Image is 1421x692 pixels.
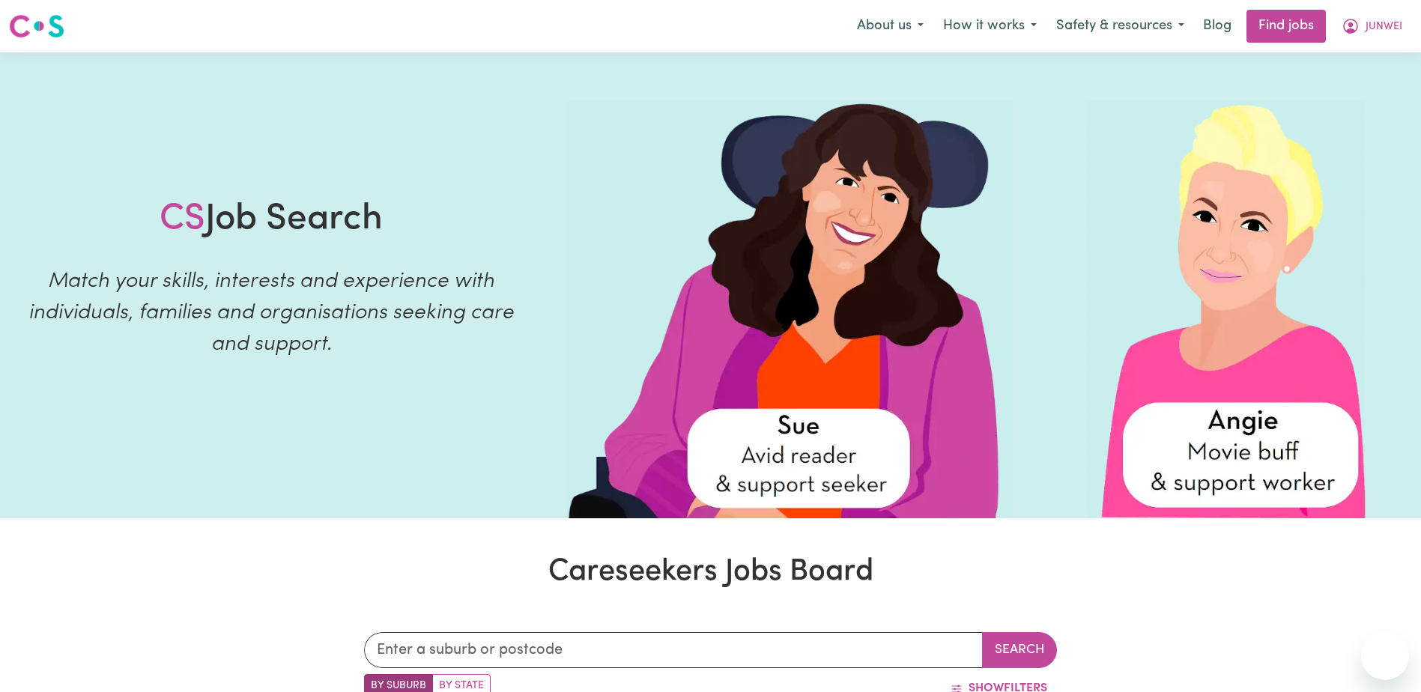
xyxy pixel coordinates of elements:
button: Safety & resources [1046,10,1194,42]
h1: Job Search [160,198,383,242]
button: My Account [1332,10,1412,42]
button: About us [847,10,933,42]
a: Find jobs [1246,10,1326,43]
button: Search [982,632,1057,668]
iframe: 启动消息传送窗口的按钮 [1361,632,1409,680]
img: Careseekers logo [9,13,64,40]
button: How it works [933,10,1046,42]
p: Match your skills, interests and experience with individuals, families and organisations seeking ... [18,266,524,360]
input: Enter a suburb or postcode [364,632,983,668]
a: Careseekers logo [9,9,64,43]
span: JUNWEI [1366,19,1402,35]
span: CS [160,201,205,237]
a: Blog [1194,10,1240,43]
